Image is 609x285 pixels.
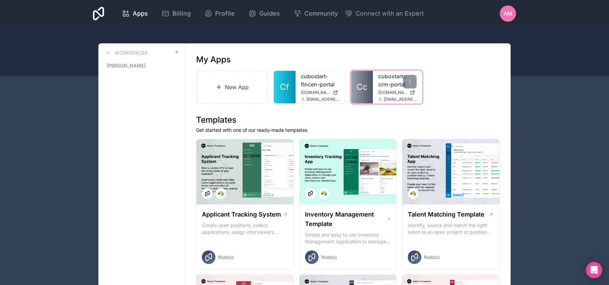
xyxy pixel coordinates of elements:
[378,90,417,95] a: [DOMAIN_NAME]
[357,82,367,93] span: Cc
[378,72,417,88] a: cubostart-crm-portal
[202,210,281,219] h1: Applicant Tracking System
[104,60,179,72] a: [PERSON_NAME]
[301,72,340,88] a: cubostart-fincen-portal
[408,222,494,236] p: Identify, source and match the right talent to an open project or position with our Talent Matchi...
[384,97,417,102] span: [EMAIL_ADDRESS][DOMAIN_NAME]
[301,90,340,95] a: [DOMAIN_NAME]
[305,210,386,229] h1: Inventory Management Template
[378,90,407,95] span: [DOMAIN_NAME]
[321,254,337,261] span: Noloco
[304,9,338,18] span: Community
[503,9,512,18] span: AM
[301,90,330,95] span: [DOMAIN_NAME]
[196,70,268,104] a: New App
[288,6,343,21] a: Community
[243,6,285,21] a: Guides
[356,9,424,18] span: Connect with an Expert
[218,191,224,196] img: Airtable Logo
[586,262,602,278] div: Open Intercom Messenger
[133,9,148,18] span: Apps
[305,231,391,245] p: Simple and easy to use Inventory Management Application to manage your stock, orders and Manufact...
[196,54,231,65] h1: My Apps
[274,71,296,103] a: Cf
[351,71,373,103] a: Cc
[411,191,416,196] img: Airtable Logo
[172,9,191,18] span: Billing
[107,62,146,69] span: [PERSON_NAME]
[321,191,327,196] img: Airtable Logo
[202,222,288,236] p: Create open positions, collect applications, assign interviewers, centralise candidate feedback a...
[116,6,153,21] a: Apps
[196,127,500,134] p: Get started with one of our ready-made templates
[424,254,440,261] span: Noloco
[156,6,196,21] a: Billing
[306,97,340,102] span: [EMAIL_ADDRESS][DOMAIN_NAME]
[115,49,148,56] h3: Workspaces
[104,49,148,57] a: Workspaces
[199,6,240,21] a: Profile
[218,254,234,261] span: Noloco
[345,9,424,18] button: Connect with an Expert
[196,115,500,125] h1: Templates
[280,82,289,93] span: Cf
[259,9,280,18] span: Guides
[408,210,484,219] h1: Talent Matching Template
[215,9,235,18] span: Profile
